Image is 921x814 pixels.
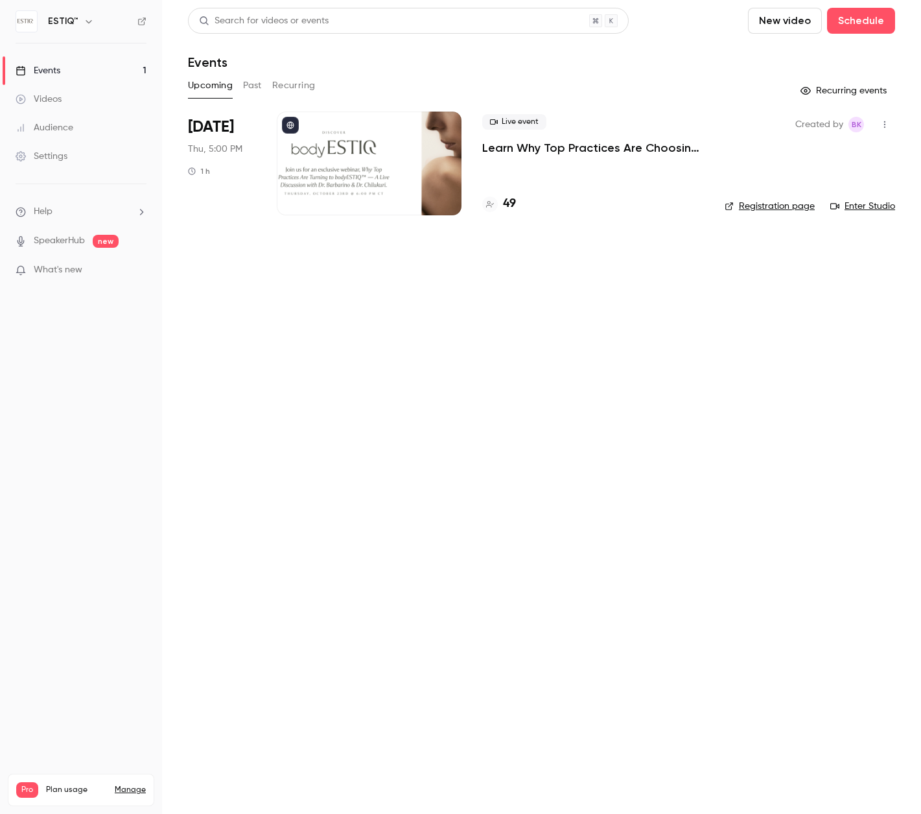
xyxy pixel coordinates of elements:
button: Upcoming [188,75,233,96]
li: help-dropdown-opener [16,205,146,219]
a: Manage [115,785,146,795]
a: Enter Studio [830,200,895,213]
div: Events [16,64,60,77]
h4: 49 [503,195,516,213]
a: SpeakerHub [34,234,85,248]
span: Live event [482,114,546,130]
span: BK [852,117,861,132]
span: Pro [16,782,38,798]
span: [DATE] [188,117,234,138]
span: Brian Kirk [848,117,864,132]
button: Schedule [827,8,895,34]
div: Oct 23 Thu, 6:00 PM (America/Chicago) [188,112,256,215]
a: 49 [482,195,516,213]
a: Learn Why Top Practices Are Choosing bodyESTIQ™ — A Live Discussion with [PERSON_NAME] & [PERSON_... [482,140,704,156]
span: Help [34,205,52,219]
div: 1 h [188,166,210,176]
button: Past [243,75,262,96]
img: ESTIQ™ [16,11,37,32]
span: Plan usage [46,785,107,795]
span: What's new [34,263,82,277]
button: Recurring events [795,80,895,101]
div: Audience [16,121,73,134]
div: Search for videos or events [199,14,329,28]
div: Settings [16,150,67,163]
button: Recurring [272,75,316,96]
a: Registration page [725,200,815,213]
span: Created by [795,117,843,132]
h6: ESTIQ™ [48,15,78,28]
h1: Events [188,54,227,70]
button: New video [748,8,822,34]
span: new [93,235,119,248]
div: Videos [16,93,62,106]
span: Thu, 5:00 PM [188,143,242,156]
